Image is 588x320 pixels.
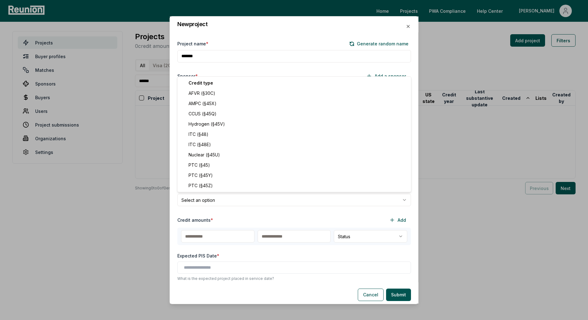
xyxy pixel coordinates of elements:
span: PTC (§45Z) [189,182,213,189]
span: AMPC (§45X) [189,100,217,107]
span: PTC (§45Y) [189,172,213,179]
span: PTC (§45) [189,162,210,168]
span: ITC (§48E) [189,141,211,148]
span: Hydrogen (§45V) [189,121,225,127]
div: Credit type [179,78,410,88]
span: CCUS (§45Q) [189,110,217,117]
span: Nuclear (§45U) [189,151,220,158]
span: AFVR (§30C) [189,90,215,96]
span: ITC (§48) [189,131,208,137]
